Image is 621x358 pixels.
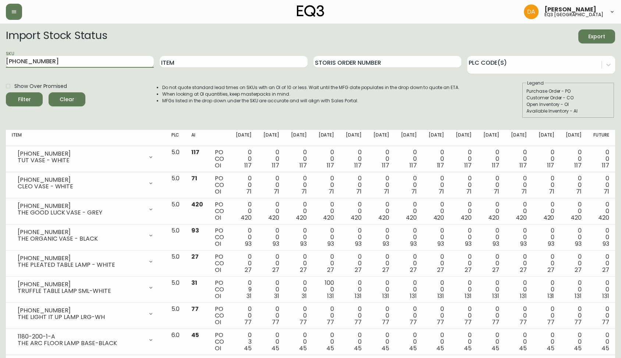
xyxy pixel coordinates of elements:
[602,266,609,274] span: 27
[566,227,582,247] div: 0 0
[291,280,307,299] div: 0 0
[521,187,527,196] span: 71
[539,227,554,247] div: 0 0
[465,240,472,248] span: 93
[602,318,609,326] span: 77
[356,187,362,196] span: 71
[12,227,160,244] div: [PHONE_NUMBER]THE ORGANIC VASE - BLACK
[439,187,444,196] span: 71
[245,240,252,248] span: 93
[319,280,334,299] div: 100 0
[511,280,527,299] div: 0 0
[429,332,444,352] div: 0 0
[18,281,143,288] div: [PHONE_NUMBER]
[604,187,609,196] span: 71
[166,329,186,355] td: 6.0
[511,227,527,247] div: 0 0
[464,318,472,326] span: 77
[549,187,554,196] span: 71
[18,229,143,235] div: [PHONE_NUMBER]
[245,266,252,274] span: 27
[465,266,472,274] span: 27
[456,280,472,299] div: 0 0
[274,187,279,196] span: 71
[539,280,554,299] div: 0 0
[483,201,499,221] div: 0 0
[456,306,472,326] div: 0 0
[492,161,499,170] span: 117
[215,187,221,196] span: OI
[483,175,499,195] div: 0 0
[560,130,588,146] th: [DATE]
[12,201,160,217] div: [PHONE_NUMBER]THE GOOD LUCK VASE - GREY
[319,201,334,221] div: 0 0
[191,174,197,182] span: 71
[511,175,527,195] div: 0 0
[544,13,603,17] h5: eq3 [GEOGRAPHIC_DATA]
[382,318,389,326] span: 77
[456,254,472,273] div: 0 0
[272,266,279,274] span: 27
[236,201,252,221] div: 0 0
[401,227,417,247] div: 0 0
[215,227,224,247] div: PO CO
[593,227,609,247] div: 0 0
[244,318,252,326] span: 77
[236,254,252,273] div: 0 0
[346,306,362,326] div: 0 0
[566,201,582,221] div: 0 0
[351,213,362,222] span: 420
[526,108,610,114] div: Available Inventory - AI
[12,254,160,270] div: [PHONE_NUMBER]THE PLEATED TABLE LAMP - WHITE
[263,227,279,247] div: 0 0
[319,175,334,195] div: 0 0
[166,130,186,146] th: PLC
[456,201,472,221] div: 0 0
[258,130,285,146] th: [DATE]
[373,332,389,352] div: 0 0
[285,130,313,146] th: [DATE]
[236,227,252,247] div: 0 0
[246,187,252,196] span: 71
[450,130,478,146] th: [DATE]
[319,332,334,352] div: 0 0
[355,266,362,274] span: 27
[429,201,444,221] div: 0 0
[401,201,417,221] div: 0 0
[6,130,166,146] th: Item
[215,318,221,326] span: OI
[215,306,224,326] div: PO CO
[215,266,221,274] span: OI
[575,240,582,248] span: 93
[483,332,499,352] div: 0 0
[483,149,499,169] div: 0 0
[191,305,199,313] span: 77
[466,187,472,196] span: 71
[263,306,279,326] div: 0 0
[185,130,209,146] th: AI
[274,292,279,300] span: 31
[401,332,417,352] div: 0 0
[566,149,582,169] div: 0 0
[519,318,527,326] span: 77
[236,280,252,299] div: 0 9
[526,95,610,101] div: Customer Order - CO
[429,306,444,326] div: 0 0
[373,254,389,273] div: 0 0
[18,209,143,216] div: THE GOOD LUCK VASE - GREY
[54,95,79,104] span: Clear
[291,306,307,326] div: 0 0
[18,262,143,268] div: THE PLEATED TABLE LAMP - WHITE
[12,332,160,348] div: 1180-200-1-ATHE ARC FLOOR LAMP BASE-BLACK
[373,201,389,221] div: 0 0
[547,318,554,326] span: 77
[346,175,362,195] div: 0 0
[461,213,472,222] span: 420
[544,7,596,13] span: [PERSON_NAME]
[526,80,544,86] legend: Legend
[566,175,582,195] div: 0 0
[593,175,609,195] div: 0 0
[300,240,307,248] span: 93
[584,32,609,41] span: Export
[354,161,362,170] span: 117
